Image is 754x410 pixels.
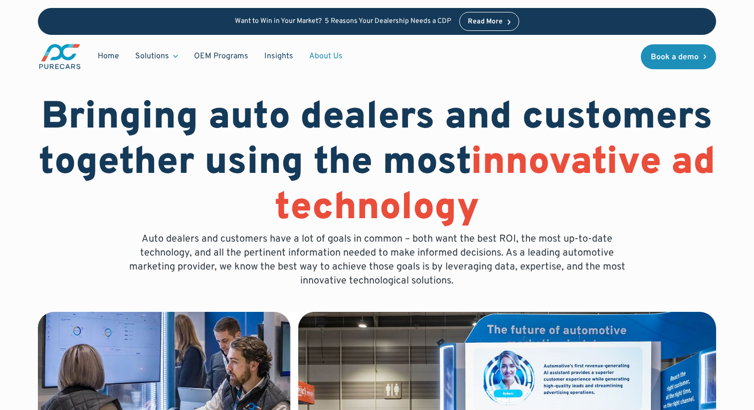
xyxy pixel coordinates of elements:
a: Book a demo [641,44,717,69]
a: Home [90,47,127,66]
h1: Bringing auto dealers and customers together using the most [38,96,717,232]
a: OEM Programs [186,47,256,66]
div: Book a demo [651,53,699,61]
p: Want to Win in Your Market? 5 Reasons Your Dealership Needs a CDP [235,17,451,26]
span: innovative ad technology [275,139,716,233]
a: Insights [256,47,301,66]
p: Auto dealers and customers have a lot of goals in common – both want the best ROI, the most up-to... [122,232,632,288]
div: Solutions [135,51,169,62]
div: Read More [468,18,503,25]
a: main [38,43,82,70]
a: About Us [301,47,351,66]
img: purecars logo [38,43,82,70]
div: Solutions [127,47,186,66]
a: Read More [459,12,519,31]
